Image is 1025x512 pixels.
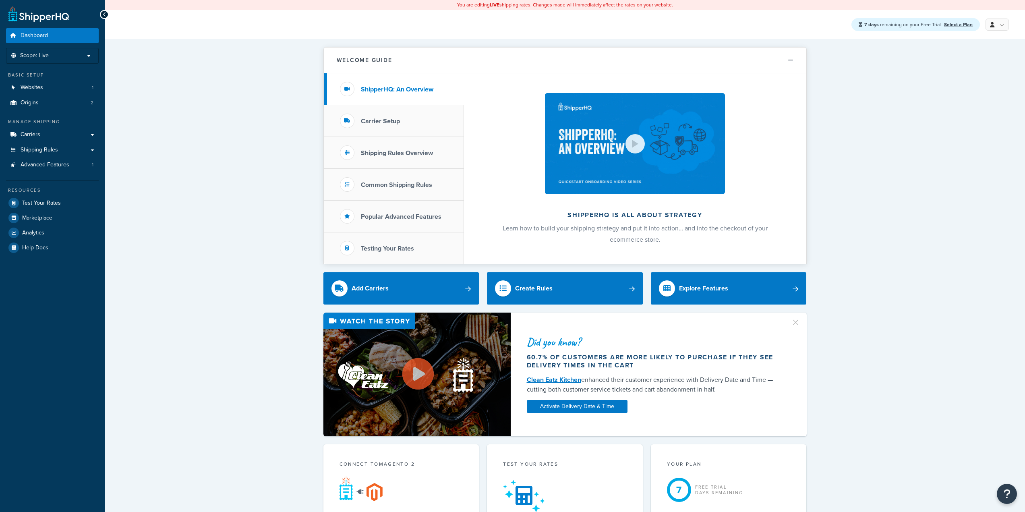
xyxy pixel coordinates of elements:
[324,48,806,73] button: Welcome Guide
[527,375,781,394] div: enhanced their customer experience with Delivery Date and Time — cutting both customer service ti...
[6,158,99,172] a: Advanced Features1
[361,86,433,93] h3: ShipperHQ: An Overview
[6,80,99,95] li: Websites
[503,460,627,470] div: Test your rates
[361,118,400,125] h3: Carrier Setup
[6,72,99,79] div: Basic Setup
[22,200,61,207] span: Test Your Rates
[527,353,781,369] div: 60.7% of customers are more likely to purchase if they see delivery times in the cart
[6,95,99,110] a: Origins2
[485,211,785,219] h2: ShipperHQ is all about strategy
[340,476,383,501] img: connect-shq-magento-24cdf84b.svg
[21,162,69,168] span: Advanced Features
[679,283,728,294] div: Explore Features
[21,32,48,39] span: Dashboard
[361,213,441,220] h3: Popular Advanced Features
[944,21,973,28] a: Select a Plan
[21,84,43,91] span: Websites
[527,400,627,413] a: Activate Delivery Date & Time
[361,181,432,189] h3: Common Shipping Rules
[21,147,58,153] span: Shipping Rules
[21,131,40,138] span: Carriers
[667,478,691,502] div: 7
[6,143,99,158] a: Shipping Rules
[6,28,99,43] a: Dashboard
[361,149,433,157] h3: Shipping Rules Overview
[352,283,389,294] div: Add Carriers
[91,99,93,106] span: 2
[361,245,414,252] h3: Testing Your Rates
[503,224,768,244] span: Learn how to build your shipping strategy and put it into action… and into the checkout of your e...
[323,313,511,436] img: Video thumbnail
[323,272,479,305] a: Add Carriers
[667,460,791,470] div: Your Plan
[490,1,499,8] b: LIVE
[997,484,1017,504] button: Open Resource Center
[515,283,553,294] div: Create Rules
[864,21,942,28] span: remaining on your Free Trial
[340,460,463,470] div: Connect to Magento 2
[337,57,392,63] h2: Welcome Guide
[487,272,643,305] a: Create Rules
[22,230,44,236] span: Analytics
[695,484,743,495] div: Free Trial Days Remaining
[651,272,807,305] a: Explore Features
[6,80,99,95] a: Websites1
[864,21,879,28] strong: 7 days
[527,336,781,348] div: Did you know?
[545,93,725,194] img: ShipperHQ is all about strategy
[20,52,49,59] span: Scope: Live
[22,245,48,251] span: Help Docs
[92,84,93,91] span: 1
[6,95,99,110] li: Origins
[6,240,99,255] a: Help Docs
[527,375,581,384] a: Clean Eatz Kitchen
[6,187,99,194] div: Resources
[6,196,99,210] a: Test Your Rates
[21,99,39,106] span: Origins
[6,226,99,240] a: Analytics
[22,215,52,222] span: Marketplace
[6,118,99,125] div: Manage Shipping
[6,211,99,225] a: Marketplace
[6,127,99,142] a: Carriers
[6,158,99,172] li: Advanced Features
[92,162,93,168] span: 1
